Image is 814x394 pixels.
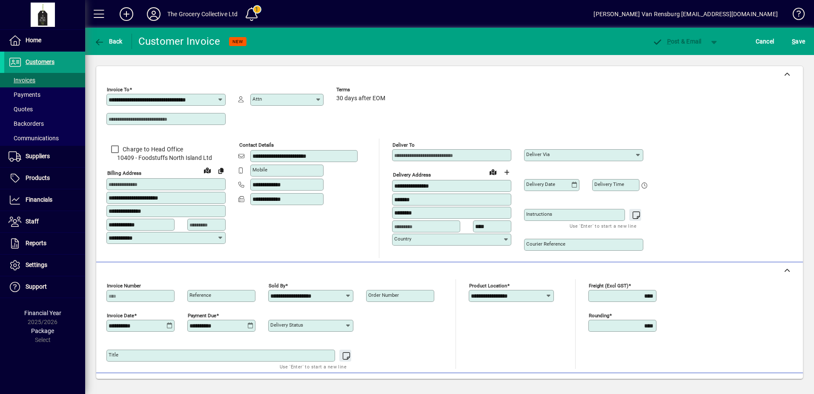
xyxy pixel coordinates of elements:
[270,322,303,328] mat-label: Delivery status
[31,327,54,334] span: Package
[593,7,778,21] div: [PERSON_NAME] Van Rensburg [EMAIL_ADDRESS][DOMAIN_NAME]
[4,211,85,232] a: Staff
[9,135,59,142] span: Communications
[9,77,35,84] span: Invoices
[4,168,85,189] a: Products
[526,211,552,217] mat-label: Instructions
[526,181,555,187] mat-label: Delivery date
[4,116,85,131] a: Backorders
[667,38,671,45] span: P
[336,95,385,102] span: 30 days after EOM
[232,39,243,44] span: NEW
[26,283,47,290] span: Support
[526,151,550,157] mat-label: Deliver via
[741,377,784,393] button: Product
[107,283,141,289] mat-label: Invoice number
[92,34,125,49] button: Back
[269,283,285,289] mat-label: Sold by
[4,233,85,254] a: Reports
[85,34,132,49] app-page-header-button: Back
[589,313,609,319] mat-label: Rounding
[26,261,47,268] span: Settings
[4,131,85,145] a: Communications
[594,181,624,187] mat-label: Delivery time
[26,37,41,43] span: Home
[486,165,500,179] a: View on map
[24,310,61,316] span: Financial Year
[570,221,636,231] mat-hint: Use 'Enter' to start a new line
[510,378,554,392] span: Product History
[201,163,214,177] a: View on map
[26,58,54,65] span: Customers
[507,377,557,393] button: Product History
[107,313,134,319] mat-label: Invoice date
[189,292,211,298] mat-label: Reference
[138,35,221,48] div: Customer Invoice
[792,38,795,45] span: S
[4,255,85,276] a: Settings
[394,236,411,242] mat-label: Country
[4,189,85,211] a: Financials
[648,34,706,49] button: Post & Email
[252,96,262,102] mat-label: Attn
[167,7,238,21] div: The Grocery Collective Ltd
[4,146,85,167] a: Suppliers
[336,87,387,93] span: Terms
[526,241,565,247] mat-label: Courier Reference
[368,292,399,298] mat-label: Order number
[786,2,803,29] a: Knowledge Base
[106,154,226,162] span: 10409 - Foodstuffs North Island Ltd
[107,87,129,93] mat-label: Invoice To
[26,218,39,225] span: Staff
[4,102,85,116] a: Quotes
[4,87,85,102] a: Payments
[252,167,267,173] mat-label: Mobile
[4,30,85,51] a: Home
[26,174,50,181] span: Products
[140,6,167,22] button: Profile
[9,91,40,98] span: Payments
[26,240,46,246] span: Reports
[790,34,807,49] button: Save
[589,283,628,289] mat-label: Freight (excl GST)
[94,38,123,45] span: Back
[469,283,507,289] mat-label: Product location
[9,120,44,127] span: Backorders
[214,164,228,177] button: Copy to Delivery address
[4,73,85,87] a: Invoices
[280,362,347,371] mat-hint: Use 'Enter' to start a new line
[652,38,702,45] span: ost & Email
[26,196,52,203] span: Financials
[109,352,118,358] mat-label: Title
[754,34,777,49] button: Cancel
[4,276,85,298] a: Support
[188,313,216,319] mat-label: Payment due
[756,35,774,48] span: Cancel
[9,106,33,113] span: Quotes
[26,153,50,159] span: Suppliers
[745,378,780,392] span: Product
[792,35,805,48] span: ave
[113,6,140,22] button: Add
[393,142,415,148] mat-label: Deliver To
[500,165,513,179] button: Choose address
[121,145,183,154] label: Charge to Head Office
